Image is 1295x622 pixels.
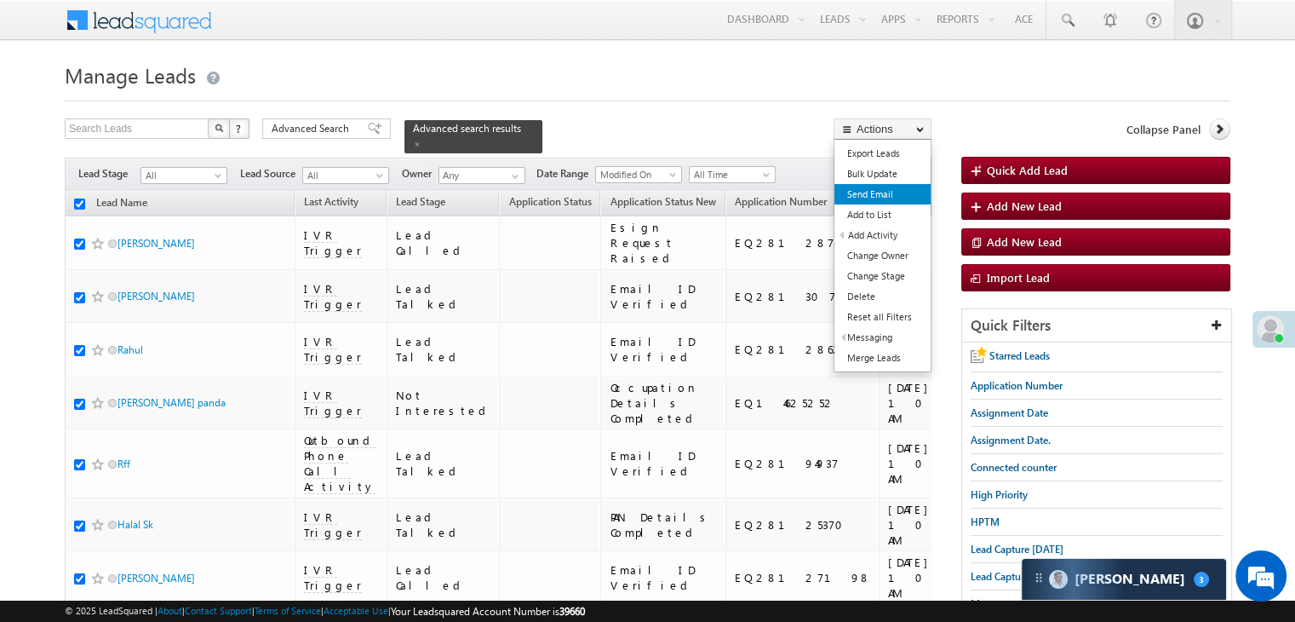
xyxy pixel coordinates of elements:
div: EQ14625252 [735,395,871,411]
div: PAN Details Completed [610,510,718,540]
a: Rff [117,458,130,470]
span: Add New Lead [987,199,1062,213]
a: Send Email [834,184,931,204]
span: Your Leadsquared Account Number is [391,605,585,618]
a: Merge Leads [834,348,931,368]
a: All Time [689,166,776,183]
span: Date Range [536,166,595,181]
a: Application Status [500,193,599,215]
div: Chat with us now [89,89,286,112]
span: Assignment Date [971,406,1048,419]
span: All Time [690,167,771,182]
a: Lead Name [88,193,156,216]
span: All [303,168,384,183]
span: Collapse Panel [1126,122,1200,137]
span: Starred Leads [989,349,1050,362]
div: Esign Request Raised [610,220,718,266]
span: © 2025 LeadSquared | | | | | [65,603,585,619]
span: IVR Trigger [304,388,362,418]
img: Search [215,124,223,132]
a: Export Leads [834,143,931,164]
div: Lead Talked [396,281,492,312]
div: Lead Talked [396,510,492,540]
span: IVR Trigger [304,281,362,312]
span: Outbound Phone Call Activity [304,433,376,494]
div: EQ28128766 [735,235,871,251]
button: ? [229,118,249,139]
a: All [140,167,227,184]
span: Application Status [508,195,591,208]
div: Quick Filters [962,309,1231,343]
span: IVR Trigger [304,562,362,593]
span: Owner [402,166,438,181]
div: Email ID Verified [610,562,718,593]
span: High Priority [971,488,1028,501]
a: Show All Items [502,168,524,185]
input: Check all records [74,199,85,210]
a: Bulk Update [834,164,931,184]
span: Lead Capture [DATE] [971,543,1063,556]
div: Lead Called [396,562,492,593]
span: Application Number [735,195,827,208]
a: [PERSON_NAME] [117,572,195,585]
img: d_60004797649_company_0_60004797649 [29,89,72,112]
div: [DATE] 10:01 AM [888,502,993,548]
span: 39660 [559,605,585,618]
span: Application Number [971,379,1063,392]
div: [DATE] 10:02 AM [888,441,993,487]
a: All [302,167,389,184]
div: Lead Talked [396,334,492,365]
div: carter-dragCarter[PERSON_NAME]3 [1021,558,1227,601]
span: Import Lead [987,270,1050,285]
a: Application Status New [601,193,724,215]
div: Lead Called [396,227,492,258]
span: Lead Stage [78,166,140,181]
span: IVR Trigger [304,334,362,365]
span: Carter [1074,571,1185,587]
a: Change Stage [834,266,931,286]
a: Change Owner [834,245,931,266]
a: Contact Support [185,605,252,616]
button: Actions [834,118,931,140]
div: EQ28128628 [735,342,871,357]
span: Lead Capture [DATE] [971,570,1063,583]
a: Rahul [117,343,143,356]
textarea: Type your message and hit 'Enter' [22,158,311,474]
div: Not Interested [396,388,492,418]
span: IVR Trigger [304,510,362,540]
span: ? [236,121,244,135]
span: IVR Trigger [304,227,362,258]
span: HPTM [971,515,1000,528]
a: [PERSON_NAME] [117,237,195,250]
div: EQ28194937 [735,456,871,471]
span: Assignment Date. [971,434,1051,446]
a: Last Activity [295,193,367,215]
a: Delete [834,286,931,307]
div: EQ28125370 [735,517,871,533]
span: Lead Stage [396,195,445,208]
div: EQ28130779 [735,289,871,304]
span: Messages [971,597,1014,610]
span: Advanced search results [413,122,521,135]
div: Lead Talked [396,448,492,479]
span: Application Status New [610,195,715,208]
a: Lead Stage [387,193,454,215]
a: Terms of Service [255,605,321,616]
div: [DATE] 10:01 AM [888,555,993,601]
span: Connected counter [971,461,1057,474]
img: Carter [1049,570,1068,589]
span: Quick Add Lead [987,163,1068,177]
a: Halal Sk [117,518,153,531]
div: [DATE] 10:02 AM [888,380,993,426]
div: Minimize live chat window [279,9,320,49]
a: [PERSON_NAME] [117,290,195,302]
span: Add New Lead [987,234,1062,249]
a: Modified On [595,166,682,183]
a: Add to List [834,204,931,225]
input: Type to Search [438,167,525,184]
div: Email ID Verified [610,334,718,365]
span: Advanced Search [272,121,354,136]
em: Start Chat [232,489,309,512]
a: Messaging [834,327,931,348]
div: Email ID Verified [610,281,718,312]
